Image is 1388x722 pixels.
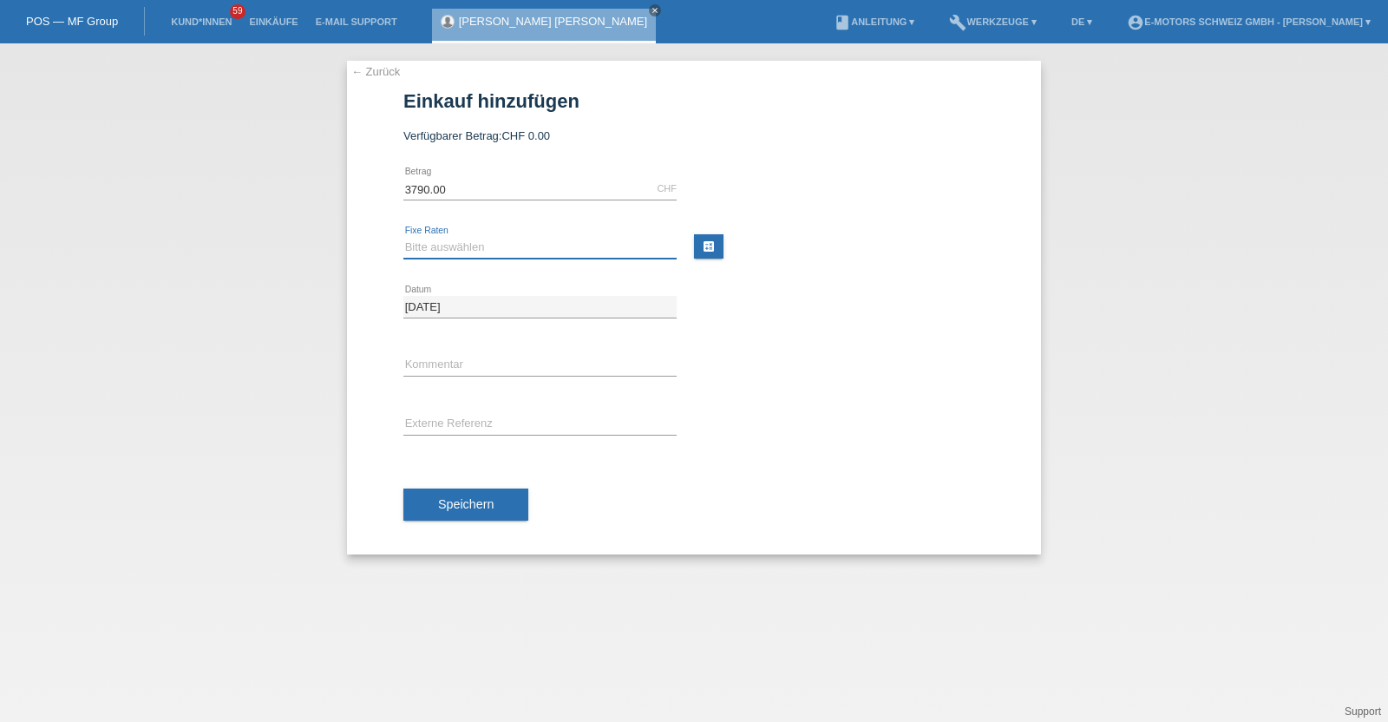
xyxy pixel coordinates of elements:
a: Kund*innen [162,16,240,27]
a: account_circleE-Motors Schweiz GmbH - [PERSON_NAME] ▾ [1118,16,1379,27]
a: close [649,4,661,16]
div: Verfügbarer Betrag: [403,129,985,142]
i: build [949,14,966,31]
span: Speichern [438,497,494,511]
a: E-Mail Support [307,16,406,27]
i: account_circle [1127,14,1144,31]
a: bookAnleitung ▾ [825,16,923,27]
a: calculate [694,234,723,259]
span: CHF 0.00 [501,129,550,142]
i: book [834,14,851,31]
a: POS — MF Group [26,15,118,28]
a: [PERSON_NAME] [PERSON_NAME] [459,15,647,28]
i: calculate [702,240,716,253]
div: CHF [657,183,677,194]
button: Speichern [403,489,528,522]
a: Einkäufe [240,16,306,27]
a: DE ▾ [1063,16,1101,27]
span: 59 [230,4,246,19]
a: ← Zurück [351,65,400,78]
i: close [651,6,659,15]
a: Support [1345,706,1381,718]
h1: Einkauf hinzufügen [403,90,985,112]
a: buildWerkzeuge ▾ [940,16,1045,27]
